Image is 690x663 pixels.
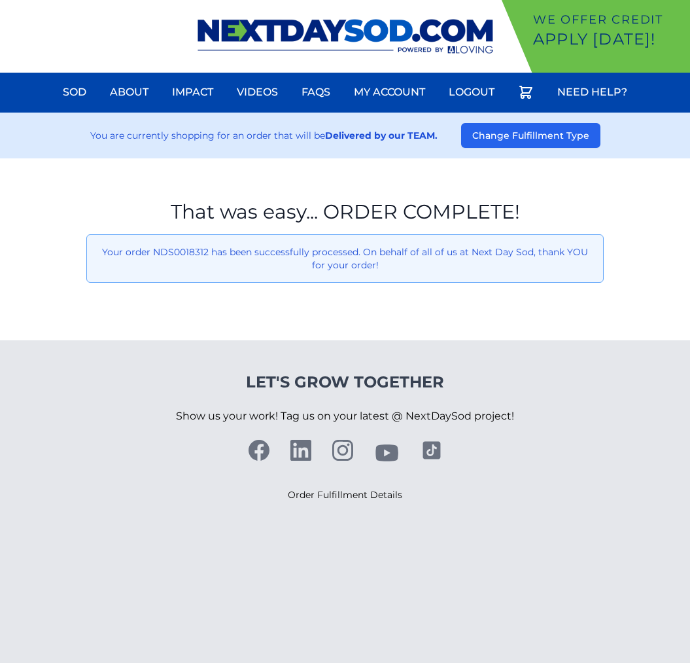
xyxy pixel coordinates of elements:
[102,77,156,108] a: About
[176,393,514,440] p: Show us your work! Tag us on your latest @ NextDaySod project!
[229,77,286,108] a: Videos
[533,29,685,50] p: Apply [DATE]!
[164,77,221,108] a: Impact
[549,77,635,108] a: Need Help?
[441,77,502,108] a: Logout
[176,372,514,393] h4: Let's Grow Together
[533,10,685,29] p: We offer Credit
[288,489,402,501] a: Order Fulfillment Details
[461,123,600,148] button: Change Fulfillment Type
[86,200,604,224] h1: That was easy... ORDER COMPLETE!
[325,130,438,141] strong: Delivered by our TEAM.
[55,77,94,108] a: Sod
[294,77,338,108] a: FAQs
[346,77,433,108] a: My Account
[97,245,593,272] p: Your order NDS0018312 has been successfully processed. On behalf of all of us at Next Day Sod, th...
